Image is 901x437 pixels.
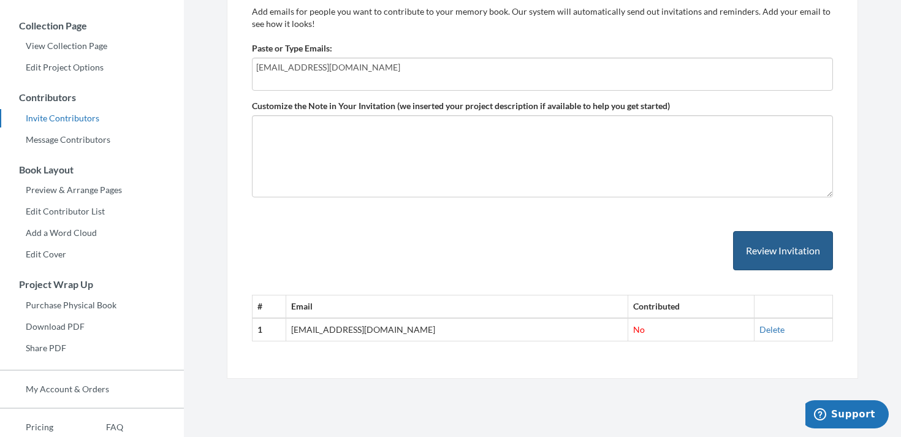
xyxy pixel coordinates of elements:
[286,318,628,341] td: [EMAIL_ADDRESS][DOMAIN_NAME]
[1,92,184,103] h3: Contributors
[256,61,829,74] input: Add contributor email(s) here...
[1,20,184,31] h3: Collection Page
[252,6,833,30] p: Add emails for people you want to contribute to your memory book. Our system will automatically s...
[733,231,833,271] button: Review Invitation
[1,164,184,175] h3: Book Layout
[286,295,628,318] th: Email
[805,400,889,431] iframe: Opens a widget where you can chat to one of our agents
[252,100,670,112] label: Customize the Note in Your Invitation (we inserted your project description if available to help ...
[252,42,332,55] label: Paste or Type Emails:
[1,279,184,290] h3: Project Wrap Up
[628,295,754,318] th: Contributed
[253,295,286,318] th: #
[253,318,286,341] th: 1
[759,324,785,335] a: Delete
[80,418,123,436] a: FAQ
[633,324,645,335] span: No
